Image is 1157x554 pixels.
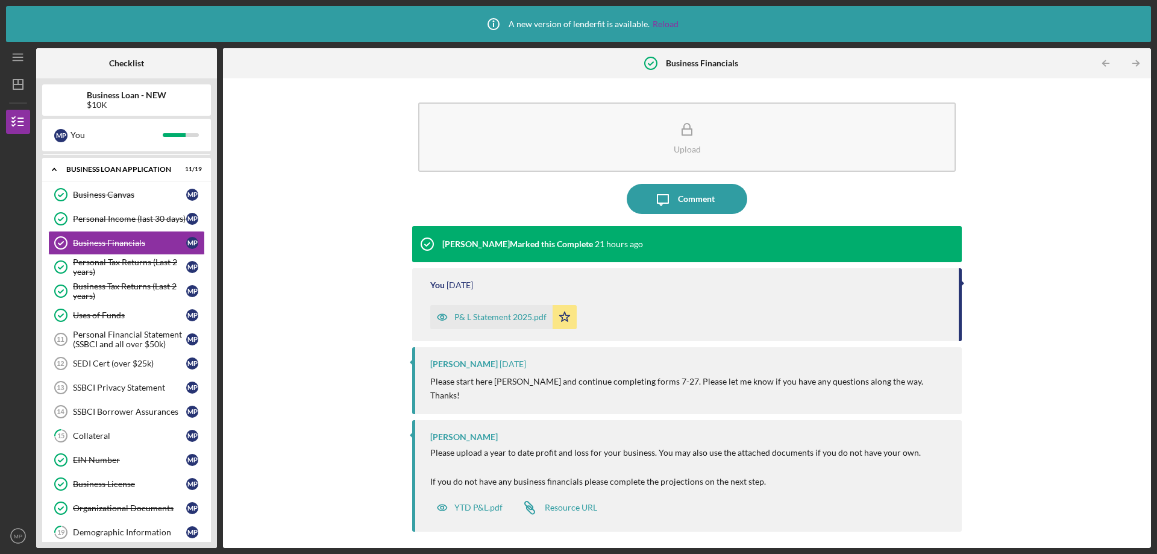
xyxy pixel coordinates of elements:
[430,432,498,442] div: [PERSON_NAME]
[48,255,205,279] a: Personal Tax Returns (Last 2 years)MP
[430,375,950,402] p: Please start here [PERSON_NAME] and continue completing forms 7-27. Please let me know if you hav...
[48,520,205,544] a: 19Demographic InformationMP
[674,145,701,154] div: Upload
[57,529,65,537] tspan: 19
[87,100,166,110] div: $10K
[186,309,198,321] div: M P
[186,285,198,297] div: M P
[186,382,198,394] div: M P
[48,496,205,520] a: Organizational DocumentsMP
[73,330,186,349] div: Personal Financial Statement (SSBCI and all over $50k)
[627,184,747,214] button: Comment
[186,189,198,201] div: M P
[186,237,198,249] div: M P
[48,376,205,400] a: 13SSBCI Privacy StatementMP
[73,479,186,489] div: Business License
[73,431,186,441] div: Collateral
[186,454,198,466] div: M P
[430,359,498,369] div: [PERSON_NAME]
[57,408,64,415] tspan: 14
[73,407,186,417] div: SSBCI Borrower Assurances
[180,166,202,173] div: 11 / 19
[109,58,144,68] b: Checklist
[87,90,166,100] b: Business Loan - NEW
[430,280,445,290] div: You
[57,336,64,343] tspan: 11
[73,383,186,392] div: SSBCI Privacy Statement
[48,400,205,424] a: 14SSBCI Borrower AssurancesMP
[186,406,198,418] div: M P
[54,129,67,142] div: M P
[48,448,205,472] a: EIN NumberMP
[48,351,205,376] a: 12SEDI Cert (over $25k)MP
[73,310,186,320] div: Uses of Funds
[595,239,643,249] time: 2025-08-11 18:54
[478,9,679,39] div: A new version of lenderfit is available.
[454,312,547,322] div: P& L Statement 2025.pdf
[48,424,205,448] a: 15CollateralMP
[48,472,205,496] a: Business LicenseMP
[186,478,198,490] div: M P
[48,183,205,207] a: Business CanvasMP
[454,503,503,512] div: YTD P&L.pdf
[186,213,198,225] div: M P
[186,526,198,538] div: M P
[57,432,64,440] tspan: 15
[66,166,172,173] div: BUSINESS LOAN APPLICATION
[48,327,205,351] a: 11Personal Financial Statement (SSBCI and all over $50k)MP
[186,430,198,442] div: M P
[73,282,186,301] div: Business Tax Returns (Last 2 years)
[73,214,186,224] div: Personal Income (last 30 days)
[14,533,22,540] text: MP
[430,496,509,520] button: YTD P&L.pdf
[418,102,956,172] button: Upload
[48,207,205,231] a: Personal Income (last 30 days)MP
[73,455,186,465] div: EIN Number
[186,502,198,514] div: M P
[500,359,526,369] time: 2025-08-01 18:24
[186,357,198,370] div: M P
[73,238,186,248] div: Business Financials
[57,360,64,367] tspan: 12
[6,524,30,548] button: MP
[73,359,186,368] div: SEDI Cert (over $25k)
[73,527,186,537] div: Demographic Information
[73,257,186,277] div: Personal Tax Returns (Last 2 years)
[666,58,738,68] b: Business Financials
[545,503,597,512] div: Resource URL
[447,280,473,290] time: 2025-08-08 18:57
[653,19,679,29] a: Reload
[73,503,186,513] div: Organizational Documents
[48,279,205,303] a: Business Tax Returns (Last 2 years)MP
[48,231,205,255] a: Business FinancialsMP
[186,261,198,273] div: M P
[48,303,205,327] a: Uses of FundsMP
[430,305,577,329] button: P& L Statement 2025.pdf
[186,333,198,345] div: M P
[515,496,597,520] a: Resource URL
[430,477,921,486] div: If you do not have any business financials please complete the projections on the next step.
[430,448,921,477] div: Please upload a year to date profit and loss for your business. You may also use the attached doc...
[73,190,186,200] div: Business Canvas
[71,125,163,145] div: You
[442,239,593,249] div: [PERSON_NAME] Marked this Complete
[678,184,715,214] div: Comment
[57,384,64,391] tspan: 13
